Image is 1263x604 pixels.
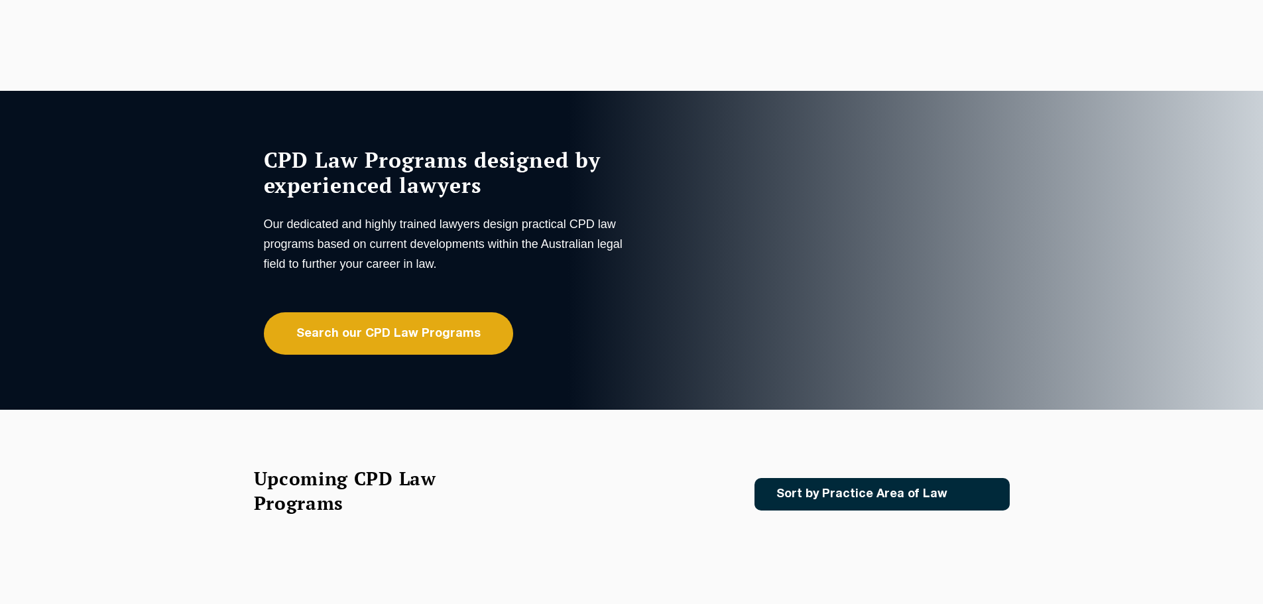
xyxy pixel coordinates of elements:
a: Search our CPD Law Programs [264,312,513,355]
img: Icon [969,489,984,500]
a: Sort by Practice Area of Law [754,478,1010,511]
p: Our dedicated and highly trained lawyers design practical CPD law programs based on current devel... [264,214,629,274]
h2: Upcoming CPD Law Programs [254,466,469,515]
h1: CPD Law Programs designed by experienced lawyers [264,147,629,198]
